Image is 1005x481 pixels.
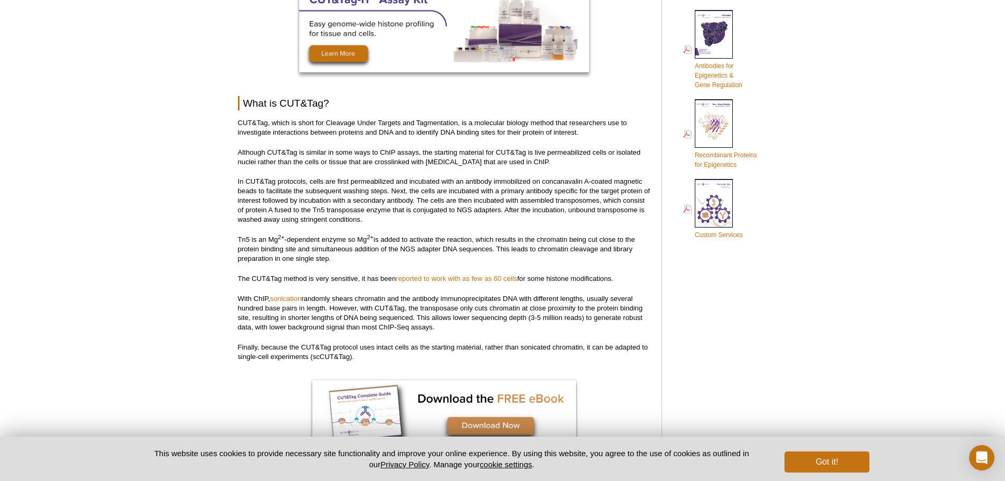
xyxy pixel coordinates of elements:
[695,231,743,239] span: Custom Services
[270,295,301,303] a: sonication
[695,179,733,228] img: Custom_Services_cover
[969,445,994,470] div: Open Intercom Messenger
[683,9,742,91] a: Antibodies forEpigenetics &Gene Regulation
[136,448,768,470] p: This website uses cookies to provide necessary site functionality and improve your online experie...
[695,62,742,89] span: Antibodies for Epigenetics & Gene Regulation
[278,234,285,240] sup: 2+
[695,10,733,59] img: Abs_epi_2015_cover_web_70x200
[238,343,651,362] p: Finally, because the CUT&Tag protocol uses intact cells as the starting material, rather than son...
[695,99,733,148] img: Rec_prots_140604_cover_web_70x200
[238,96,651,110] h2: What is CUT&Tag?
[367,234,374,240] sup: 2+
[238,235,651,263] p: Tn5 is an Mg -dependent enzyme so Mg is added to activate the reaction, which results in the chro...
[238,148,651,167] p: Although CUT&Tag is similar in some ways to ChIP assays, the starting material for CUT&Tag is liv...
[380,460,429,469] a: Privacy Policy
[683,98,757,171] a: Recombinant Proteinsfor Epigenetics
[238,274,651,284] p: The CUT&Tag method is very sensitive, it has been for some histone modifications.
[695,152,757,168] span: Recombinant Proteins for Epigenetics
[683,178,743,241] a: Custom Services
[312,380,576,451] img: Free CUT&Tag eBook
[238,294,651,332] p: With ChIP, randomly shears chromatin and the antibody immunoprecipitates DNA with different lengt...
[396,275,517,282] a: reported to work with as few as 60 cells
[784,451,869,473] button: Got it!
[238,118,651,137] p: CUT&Tag, which is short for Cleavage Under Targets and Tagmentation, is a molecular biology metho...
[238,177,651,224] p: In CUT&Tag protocols, cells are first permeabilized and incubated with an antibody immobilized on...
[480,460,532,469] button: cookie settings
